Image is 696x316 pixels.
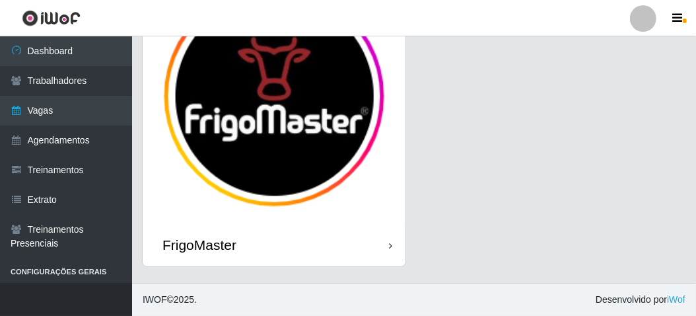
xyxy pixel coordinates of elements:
span: Desenvolvido por [596,293,685,307]
span: © 2025 . [143,293,197,307]
img: CoreUI Logo [22,10,81,26]
span: IWOF [143,294,167,305]
div: FrigoMaster [162,237,236,253]
a: iWof [667,294,685,305]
